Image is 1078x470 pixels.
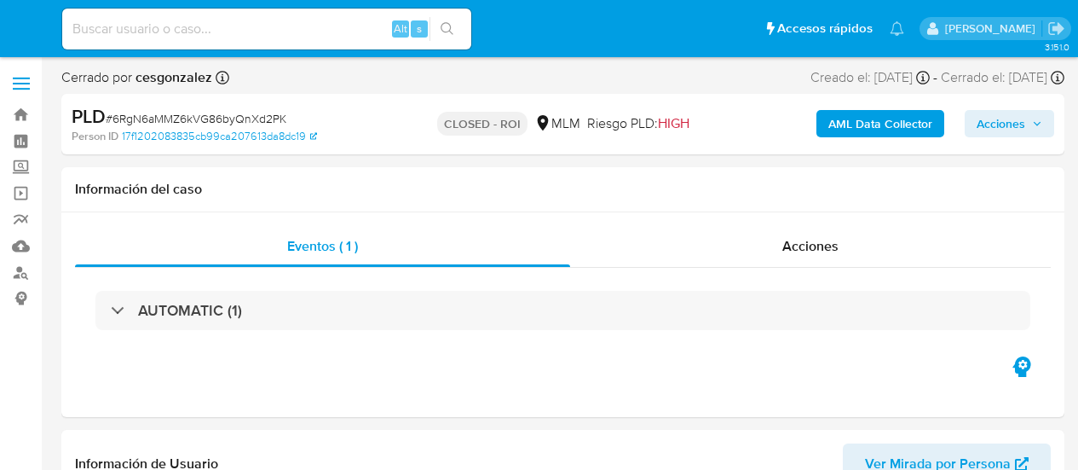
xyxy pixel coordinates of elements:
[106,110,286,127] span: # 6RgN6aMMZ6kVG86byQnXd2PK
[62,18,471,40] input: Buscar usuario o caso...
[534,114,580,133] div: MLM
[138,301,242,320] h3: AUTOMATIC (1)
[429,17,464,41] button: search-icon
[777,20,873,38] span: Accesos rápidos
[977,110,1025,137] span: Acciones
[1047,20,1065,38] a: Salir
[437,112,527,136] p: CLOSED - ROI
[75,181,1051,198] h1: Información del caso
[587,114,689,133] span: Riesgo PLD:
[61,68,212,87] span: Cerrado por
[828,110,932,137] b: AML Data Collector
[658,113,689,133] span: HIGH
[890,21,904,36] a: Notificaciones
[945,20,1041,37] p: alan.cervantesmartinez@mercadolibre.com.mx
[95,291,1030,330] div: AUTOMATIC (1)
[933,68,937,87] span: -
[941,68,1064,87] div: Cerrado el: [DATE]
[132,67,212,87] b: cesgonzalez
[965,110,1054,137] button: Acciones
[417,20,422,37] span: s
[287,236,358,256] span: Eventos ( 1 )
[782,236,839,256] span: Acciones
[122,129,317,144] a: 17f1202083835cb99ca207613da8dc19
[72,102,106,130] b: PLD
[816,110,944,137] button: AML Data Collector
[810,68,930,87] div: Creado el: [DATE]
[72,129,118,144] b: Person ID
[394,20,407,37] span: Alt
